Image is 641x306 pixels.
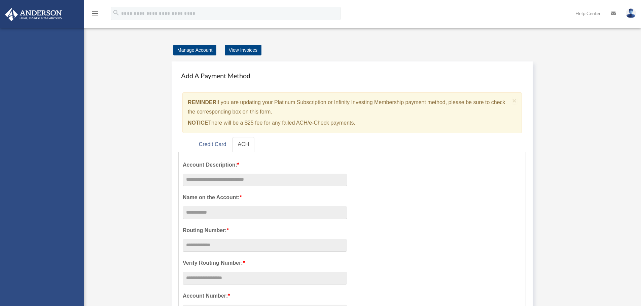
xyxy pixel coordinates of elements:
[183,193,347,202] label: Name on the Account:
[112,9,120,16] i: search
[626,8,636,18] img: User Pic
[183,226,347,235] label: Routing Number:
[91,9,99,17] i: menu
[182,92,522,133] div: if you are updating your Platinum Subscription or Infinity Investing Membership payment method, p...
[512,97,517,104] span: ×
[91,12,99,17] a: menu
[233,137,255,152] a: ACH
[178,68,526,83] h4: Add A Payment Method
[512,97,517,104] button: Close
[183,160,347,170] label: Account Description:
[188,118,510,128] p: There will be a $25 fee for any failed ACH/e-Check payments.
[3,8,64,21] img: Anderson Advisors Platinum Portal
[188,99,216,105] strong: REMINDER
[193,137,232,152] a: Credit Card
[188,120,208,126] strong: NOTICE
[183,258,347,268] label: Verify Routing Number:
[173,45,216,55] a: Manage Account
[225,45,261,55] a: View Invoices
[183,291,347,301] label: Account Number:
